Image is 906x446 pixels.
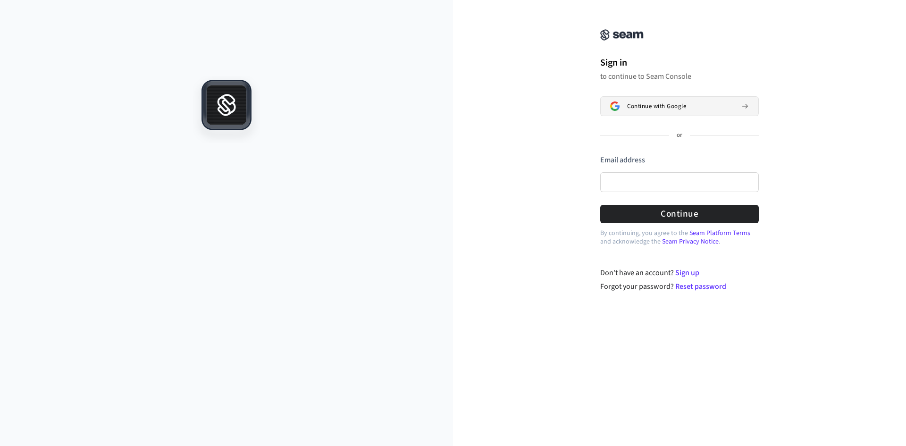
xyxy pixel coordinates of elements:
[600,72,759,81] p: to continue to Seam Console
[627,102,686,110] span: Continue with Google
[600,267,759,278] div: Don't have an account?
[600,56,759,70] h1: Sign in
[677,131,682,140] p: or
[600,205,759,223] button: Continue
[600,281,759,292] div: Forgot your password?
[600,96,759,116] button: Sign in with GoogleContinue with Google
[600,155,645,165] label: Email address
[600,29,644,41] img: Seam Console
[675,268,699,278] a: Sign up
[689,228,750,238] a: Seam Platform Terms
[662,237,719,246] a: Seam Privacy Notice
[675,281,726,292] a: Reset password
[610,101,620,111] img: Sign in with Google
[600,229,759,246] p: By continuing, you agree to the and acknowledge the .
